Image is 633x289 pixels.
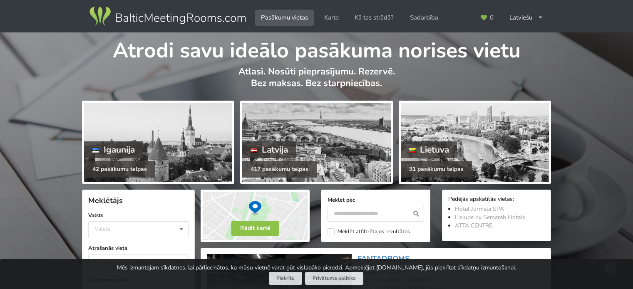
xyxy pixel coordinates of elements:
[404,10,444,26] a: Sadarbība
[305,272,363,285] a: Privātuma politika
[201,190,310,242] img: Rādīt kartē
[349,10,400,26] a: Kā tas strādā?
[88,195,123,205] span: Meklētājs
[92,257,169,267] div: Var izvēlēties vairākas
[399,101,551,184] a: Lietuva 31 pasākumu telpas
[84,161,155,178] div: 42 pasākumu telpas
[448,196,545,204] div: Pēdējās apskatītās vietas:
[88,244,189,252] label: Atrašanās vieta
[490,15,494,21] span: 0
[255,10,314,26] a: Pasākumu vietas
[88,211,189,220] label: Valsts
[82,66,551,98] p: Atlasi. Nosūti pieprasījumu. Rezervē. Bez maksas. Bez starpniecības.
[242,141,296,158] div: Latvija
[94,225,111,232] div: Valsts
[455,213,525,221] a: Lielupe by Semarah Hotels
[82,101,234,184] a: Igaunija 42 pasākumu telpas
[84,141,143,158] div: Igaunija
[357,254,410,264] a: FANTADROMS
[240,101,392,184] a: Latvija 417 pasākumu telpas
[328,228,410,235] label: Meklēt atfiltrētajos rezultātos
[455,222,492,230] a: ATTA CENTRE
[88,5,247,28] img: Baltic Meeting Rooms
[328,196,424,204] label: Meklēt pēc
[401,141,458,158] div: Lietuva
[231,221,279,236] button: Rādīt kartē
[455,205,504,213] a: Hotel Jūrmala SPA
[401,161,472,178] div: 31 pasākumu telpas
[242,161,317,178] div: 417 pasākumu telpas
[82,32,551,64] h1: Atrodi savu ideālo pasākuma norises vietu
[318,10,345,26] a: Karte
[269,272,302,285] button: Piekrītu
[504,10,549,26] div: Latviešu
